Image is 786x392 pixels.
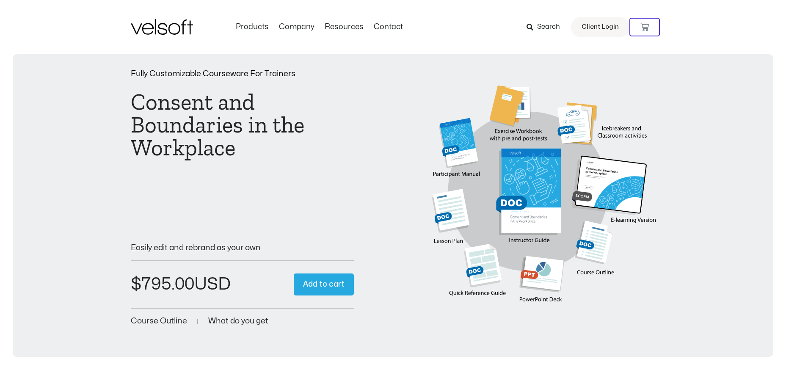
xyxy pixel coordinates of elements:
button: Add to cart [294,273,354,296]
span: $ [131,276,141,293]
a: ProductsMenu Toggle [231,22,274,32]
img: Second Product Image [432,86,655,311]
a: CompanyMenu Toggle [274,22,320,32]
h1: Consent and Boundaries in the Workplace [131,91,354,159]
p: Easily edit and rebrand as your own [131,244,354,252]
span: Client Login [582,22,619,33]
nav: Menu [231,22,408,32]
img: Velsoft Training Materials [131,19,193,35]
a: ResourcesMenu Toggle [320,22,369,32]
span: Search [537,22,560,33]
bdi: 795.00 [131,276,194,293]
a: Search [527,20,566,34]
p: Fully Customizable Courseware For Trainers [131,70,354,78]
a: Client Login [571,17,629,37]
a: Course Outline [131,317,187,325]
a: What do you get [208,317,268,325]
a: ContactMenu Toggle [369,22,408,32]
